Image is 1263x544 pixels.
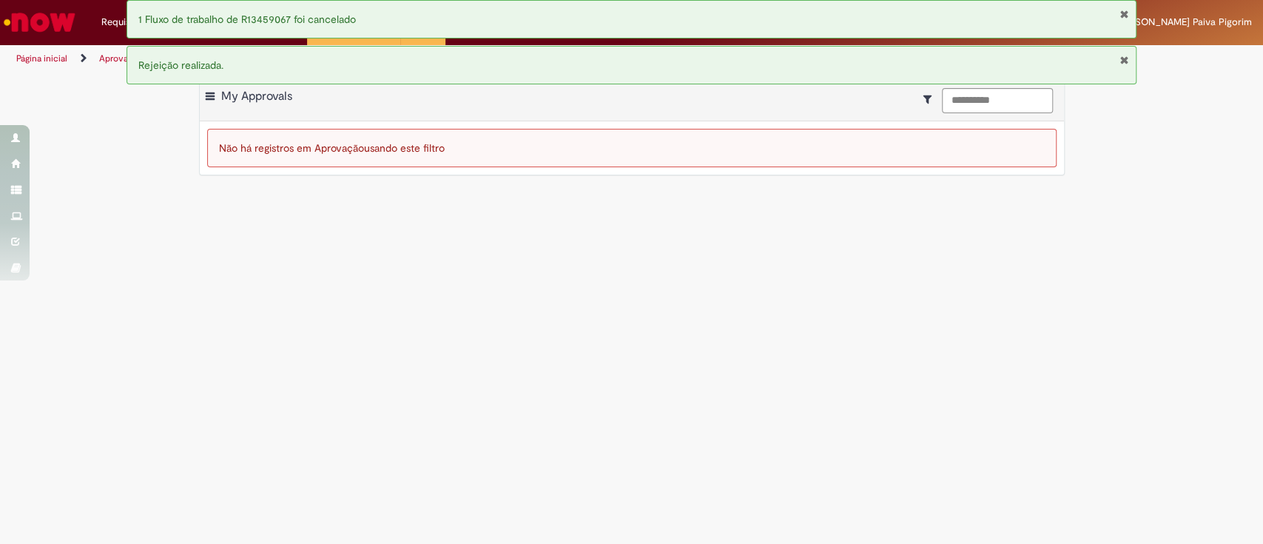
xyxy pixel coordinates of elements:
[138,58,223,72] span: Rejeição realizada.
[364,141,445,155] span: usando este filtro
[1,7,78,37] img: ServiceNow
[11,45,831,73] ul: Trilhas de página
[221,89,292,104] span: My Approvals
[923,94,939,104] i: Mostrar filtros para: Suas Solicitações
[1115,16,1252,28] span: [PERSON_NAME] Paiva Pigorim
[16,53,67,64] a: Página inicial
[99,53,148,64] a: Aprovações
[1119,8,1128,20] button: Fechar Notificação
[1119,54,1128,66] button: Fechar Notificação
[138,13,356,26] span: 1 Fluxo de trabalho de R13459067 foi cancelado
[207,129,1057,167] div: Não há registros em Aprovação
[101,15,153,30] span: Requisições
